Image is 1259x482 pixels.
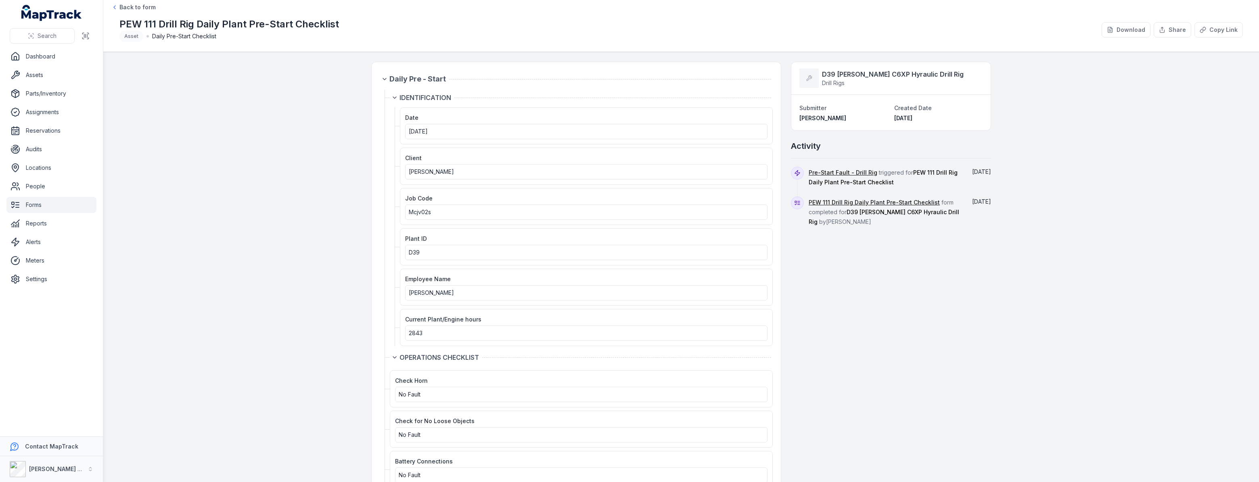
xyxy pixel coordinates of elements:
[119,3,156,11] span: Back to form
[409,209,431,215] span: Mcjv02s
[25,443,78,450] strong: Contact MapTrack
[6,160,96,176] a: Locations
[6,215,96,232] a: Reports
[972,198,991,205] span: [DATE]
[399,431,420,438] span: No Fault
[409,168,454,175] span: [PERSON_NAME]
[395,417,475,424] span: Check for No Loose Objects
[10,28,75,44] button: Search
[6,104,96,120] a: Assignments
[809,169,877,177] a: Pre-Start Fault - Drill Rig
[389,73,446,85] span: Daily Pre - Start
[38,32,56,40] span: Search
[6,234,96,250] a: Alerts
[799,104,826,111] span: Submitter
[152,32,216,40] span: Daily Pre-Start Checklist
[1102,22,1150,38] button: Download
[399,353,479,362] span: OPERATIONS CHECKLIST
[405,316,481,323] span: Current Plant/Engine hours
[395,377,428,384] span: Check Horn
[405,275,451,282] span: Employee Name
[799,115,846,121] span: [PERSON_NAME]
[399,93,451,102] span: IDENTIFICATION
[405,195,433,202] span: Job Code
[119,18,339,31] h1: PEW 111 Drill Rig Daily Plant Pre-Start Checklist
[6,141,96,157] a: Audits
[6,48,96,65] a: Dashboard
[6,123,96,139] a: Reservations
[409,249,420,256] span: D39
[1194,22,1243,38] button: Copy Link
[29,465,95,472] strong: [PERSON_NAME] Group
[6,178,96,194] a: People
[405,114,418,121] span: Date
[809,169,958,186] span: triggered for
[6,86,96,102] a: Parts/Inventory
[822,79,845,86] span: Drill Rigs
[409,128,428,135] span: [DATE]
[6,252,96,269] a: Meters
[405,154,422,161] span: Client
[395,458,453,465] span: Battery Connections
[894,104,932,111] span: Created Date
[809,198,940,207] a: PEW 111 Drill Rig Daily Plant Pre-Start Checklist
[972,198,991,205] time: 16/10/2025, 7:49:40 am
[6,197,96,213] a: Forms
[6,271,96,287] a: Settings
[409,330,422,336] span: 2843
[809,209,959,225] span: D39 [PERSON_NAME] C6XP Hyraulic Drill Rig
[799,69,983,88] a: D39 [PERSON_NAME] C6XP Hyraulic Drill RigDrill Rigs
[111,3,156,11] a: Back to form
[972,168,991,175] time: 16/10/2025, 7:49:40 am
[972,168,991,175] span: [DATE]
[21,5,82,21] a: MapTrack
[409,128,428,135] time: 16/10/2025, 1:00:00 am
[119,31,143,42] div: Asset
[405,235,427,242] span: Plant ID
[399,391,420,398] span: No Fault
[894,115,912,121] span: [DATE]
[409,289,454,296] span: [PERSON_NAME]
[791,140,821,152] h2: Activity
[809,199,959,225] span: form completed for by [PERSON_NAME]
[399,472,420,478] span: No Fault
[1154,22,1191,38] button: Share
[6,67,96,83] a: Assets
[894,115,912,121] time: 16/10/2025, 7:49:40 am
[822,69,964,79] strong: D39 [PERSON_NAME] C6XP Hyraulic Drill Rig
